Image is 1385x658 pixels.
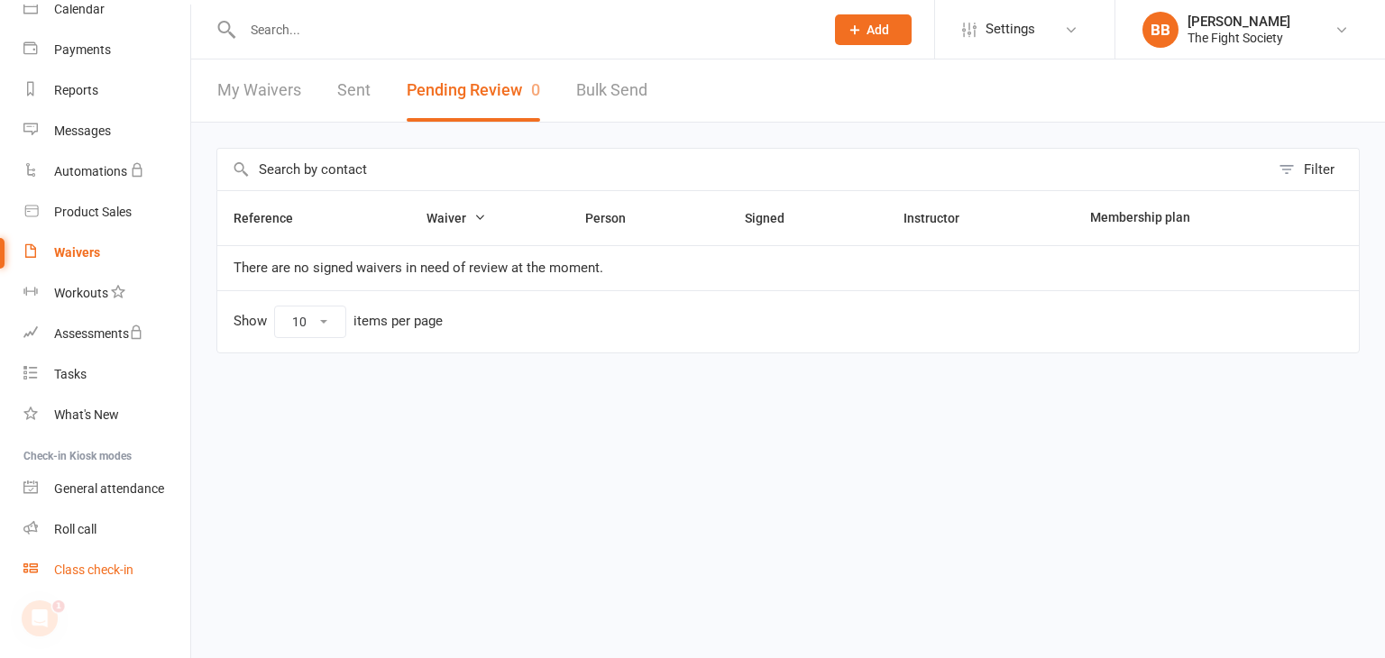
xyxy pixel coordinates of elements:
[585,207,646,229] button: Person
[23,30,190,70] a: Payments
[1270,149,1359,190] button: Filter
[745,211,804,225] span: Signed
[54,123,111,138] div: Messages
[54,326,143,341] div: Assessments
[234,207,313,229] button: Reference
[986,9,1035,50] span: Settings
[23,395,190,435] a: What's New
[23,550,190,590] a: Class kiosk mode
[23,314,190,354] a: Assessments
[54,522,96,536] div: Roll call
[1188,14,1290,30] div: [PERSON_NAME]
[217,149,1270,190] input: Search by contact
[1142,12,1179,48] div: BB
[23,273,190,314] a: Workouts
[903,211,979,225] span: Instructor
[234,306,443,338] div: Show
[54,367,87,381] div: Tasks
[427,211,486,225] span: Waiver
[867,23,889,37] span: Add
[1304,159,1335,180] div: Filter
[23,509,190,550] a: Roll call
[54,562,133,577] div: Class check-in
[585,211,646,225] span: Person
[234,211,313,225] span: Reference
[23,70,190,111] a: Reports
[217,245,1359,290] td: There are no signed waivers in need of review at the moment.
[54,407,119,422] div: What's New
[54,481,164,496] div: General attendance
[54,2,105,16] div: Calendar
[18,597,61,640] iframe: Intercom live chat
[217,59,301,122] a: My Waivers
[1074,191,1303,245] th: Membership plan
[531,80,540,99] span: 0
[1188,30,1290,46] div: The Fight Society
[54,245,100,260] div: Waivers
[23,111,190,151] a: Messages
[337,59,371,122] a: Sent
[427,207,486,229] button: Waiver
[23,354,190,395] a: Tasks
[353,314,443,329] div: items per page
[54,164,127,178] div: Automations
[55,597,69,611] span: 1
[903,207,979,229] button: Instructor
[23,192,190,233] a: Product Sales
[835,14,912,45] button: Add
[407,59,540,122] button: Pending Review0
[54,83,98,97] div: Reports
[54,286,108,300] div: Workouts
[23,469,190,509] a: General attendance kiosk mode
[237,17,812,42] input: Search...
[576,59,647,122] a: Bulk Send
[23,233,190,273] a: Waivers
[23,151,190,192] a: Automations
[745,207,804,229] button: Signed
[54,42,111,57] div: Payments
[54,205,132,219] div: Product Sales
